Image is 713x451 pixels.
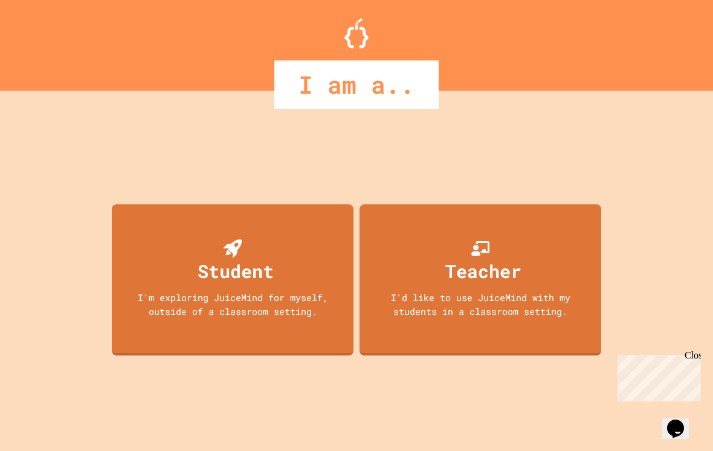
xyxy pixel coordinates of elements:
div: Student [198,258,274,285]
img: Logo.svg [344,18,369,48]
iframe: chat widget [613,350,701,401]
div: I am a.. [274,60,439,109]
div: Teacher [445,258,521,285]
div: I'm exploring JuiceMind for myself, outside of a classroom setting. [124,291,341,318]
iframe: chat widget [662,403,701,439]
div: I'd like to use JuiceMind with my students in a classroom setting. [372,291,589,318]
div: Chat with us now!Close [5,5,83,77]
